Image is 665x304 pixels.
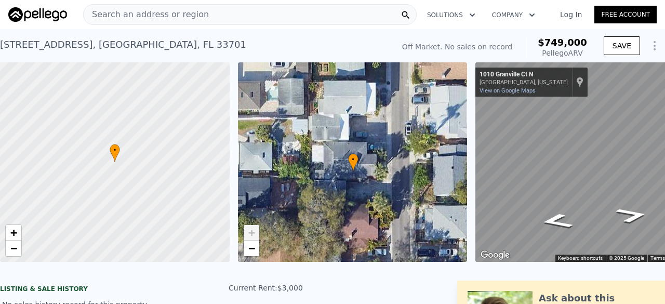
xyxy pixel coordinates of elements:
[548,9,594,20] a: Log In
[478,248,512,262] img: Google
[478,248,512,262] a: Open this area in Google Maps (opens a new window)
[244,241,259,256] a: Zoom out
[576,76,583,88] a: Show location on map
[277,284,303,292] span: $3,000
[650,255,665,261] a: Terms (opens in new tab)
[229,284,277,292] span: Current Rent:
[10,242,17,255] span: −
[10,226,17,239] span: +
[526,210,587,233] path: Go South, Granville Ct N
[484,6,543,24] button: Company
[348,155,358,164] span: •
[480,87,536,94] a: View on Google Maps
[538,37,587,48] span: $749,000
[594,6,657,23] a: Free Account
[6,225,21,241] a: Zoom in
[110,146,120,155] span: •
[110,144,120,162] div: •
[248,226,255,239] span: +
[480,71,568,79] div: 1010 Granville Ct N
[8,7,67,22] img: Pellego
[244,225,259,241] a: Zoom in
[480,79,568,86] div: [GEOGRAPHIC_DATA], [US_STATE]
[419,6,484,24] button: Solutions
[538,48,587,58] div: Pellego ARV
[602,204,662,227] path: Go North, Granville Ct N
[644,35,665,56] button: Show Options
[248,242,255,255] span: −
[604,36,640,55] button: SAVE
[402,42,512,52] div: Off Market. No sales on record
[348,153,358,171] div: •
[84,8,209,21] span: Search an address or region
[609,255,644,261] span: © 2025 Google
[6,241,21,256] a: Zoom out
[558,255,603,262] button: Keyboard shortcuts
